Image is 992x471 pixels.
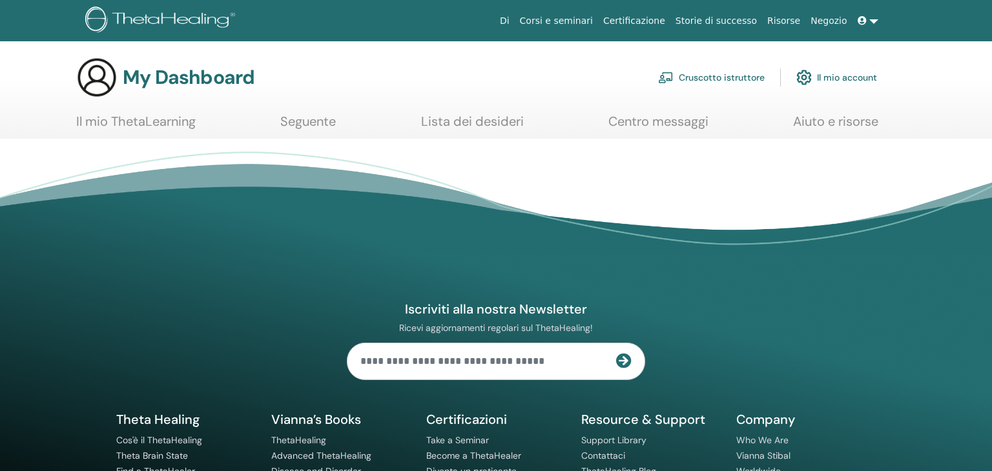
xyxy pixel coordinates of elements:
a: Il mio account [796,63,877,92]
a: Advanced ThetaHealing [271,450,371,461]
h5: Resource & Support [581,411,721,428]
a: Centro messaggi [608,114,708,139]
a: Aiuto e risorse [793,114,878,139]
a: Il mio ThetaLearning [76,114,196,139]
a: Seguente [280,114,336,139]
h5: Company [736,411,876,428]
a: Risorse [762,9,805,33]
a: Lista dei desideri [421,114,524,139]
a: Support Library [581,434,646,446]
a: Vianna Stibal [736,450,790,461]
img: chalkboard-teacher.svg [658,72,674,83]
p: Ricevi aggiornamenti regolari sul ThetaHealing! [347,322,645,334]
a: Cruscotto istruttore [658,63,765,92]
h5: Vianna’s Books [271,411,411,428]
a: Storie di successo [670,9,762,33]
a: Negozio [805,9,852,33]
img: logo.png [85,6,240,35]
h5: Certificazioni [426,411,566,428]
h5: Theta Healing [116,411,256,428]
img: generic-user-icon.jpg [76,57,118,98]
a: Become a ThetaHealer [426,450,521,461]
a: Take a Seminar [426,434,489,446]
a: Di [495,9,515,33]
a: Cos'è il ThetaHealing [116,434,202,446]
a: ThetaHealing [271,434,326,446]
img: cog.svg [796,66,812,88]
h3: My Dashboard [123,66,254,89]
a: Certificazione [598,9,670,33]
h4: Iscriviti alla nostra Newsletter [347,301,645,317]
a: Theta Brain State [116,450,188,461]
a: Contattaci [581,450,625,461]
a: Who We Are [736,434,789,446]
a: Corsi e seminari [515,9,598,33]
